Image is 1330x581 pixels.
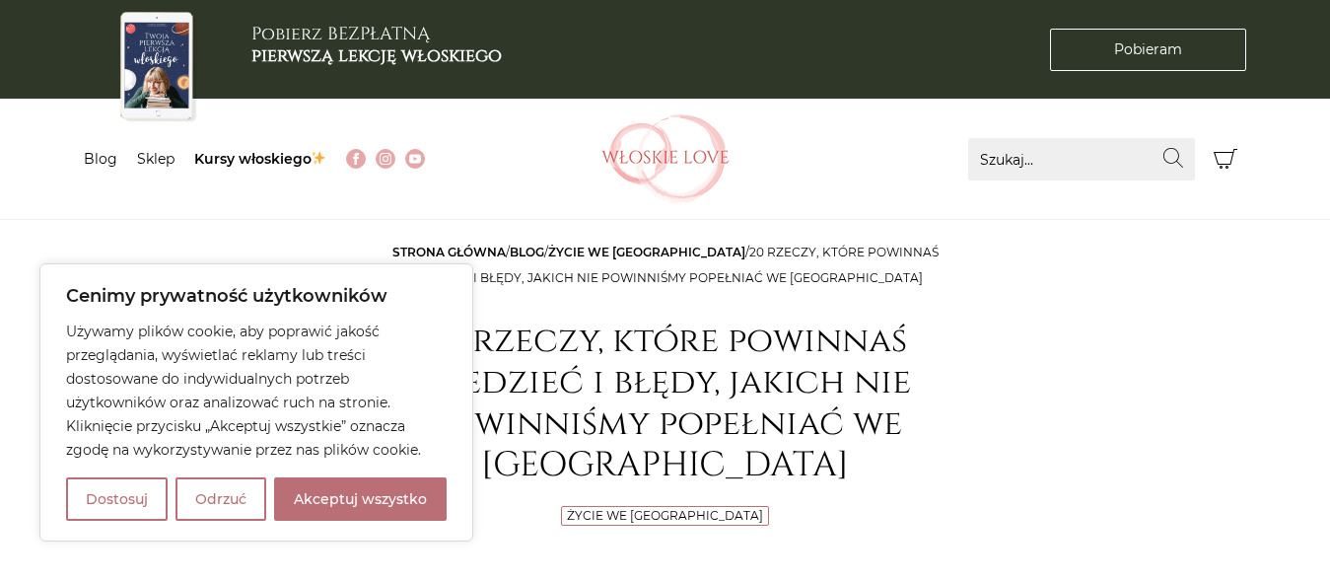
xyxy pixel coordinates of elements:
p: Używamy plików cookie, aby poprawić jakość przeglądania, wyświetlać reklamy lub treści dostosowan... [66,320,447,462]
p: Cenimy prywatność użytkowników [66,284,447,308]
input: Szukaj... [968,138,1195,181]
a: Życie we [GEOGRAPHIC_DATA] [567,508,763,523]
span: Pobieram [1114,39,1182,60]
button: Koszyk [1205,138,1247,181]
h3: Pobierz BEZPŁATNĄ [251,24,502,66]
a: Blog [84,150,117,168]
button: Dostosuj [66,477,168,521]
a: Pobieram [1050,29,1246,71]
span: / / / [392,245,939,285]
a: Kursy włoskiego [194,150,327,168]
button: Odrzuć [175,477,266,521]
a: Strona główna [392,245,506,259]
a: Życie we [GEOGRAPHIC_DATA] [548,245,745,259]
a: Sklep [137,150,175,168]
button: Akceptuj wszystko [274,477,447,521]
img: ✨ [312,151,325,165]
h1: 20 rzeczy, które powinnaś wiedzieć i błędy, jakich nie powinniśmy popełniać we [GEOGRAPHIC_DATA] [380,321,951,486]
a: Blog [510,245,544,259]
img: Włoskielove [601,114,730,203]
b: pierwszą lekcję włoskiego [251,43,502,68]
